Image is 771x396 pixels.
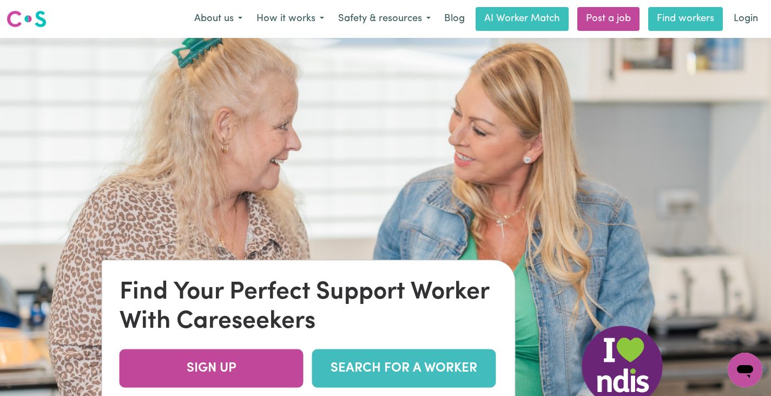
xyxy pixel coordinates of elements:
[438,7,471,31] a: Blog
[331,8,438,30] button: Safety & resources
[577,7,640,31] a: Post a job
[120,349,304,388] a: SIGN UP
[648,7,723,31] a: Find workers
[120,278,498,336] div: Find Your Perfect Support Worker With Careseekers
[728,353,762,387] iframe: Button to launch messaging window
[6,7,47,31] a: Careseekers logo
[476,7,569,31] a: AI Worker Match
[312,349,496,388] a: SEARCH FOR A WORKER
[727,7,765,31] a: Login
[187,8,249,30] button: About us
[6,9,47,29] img: Careseekers logo
[249,8,331,30] button: How it works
